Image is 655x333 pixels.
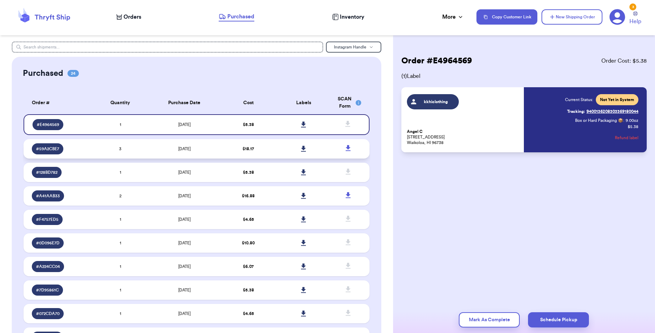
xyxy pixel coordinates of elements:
[36,170,57,175] span: # 128BD782
[116,13,141,21] a: Orders
[120,312,121,316] span: 1
[401,72,647,80] span: ( 1 ) Label
[442,13,464,21] div: More
[542,9,602,25] button: New Shipping Order
[67,70,79,77] span: 24
[120,288,121,292] span: 1
[178,312,191,316] span: [DATE]
[227,12,254,21] span: Purchased
[243,264,254,269] span: $ 6.07
[626,118,638,123] span: 9.00 oz
[120,241,121,245] span: 1
[178,147,191,151] span: [DATE]
[242,194,255,198] span: $ 16.88
[243,170,254,174] span: $ 5.38
[407,129,422,134] span: Angel C
[243,123,254,127] span: $ 5.38
[567,106,638,117] a: Tracking:9400136208303369180044
[340,13,364,21] span: Inventory
[623,118,624,123] span: :
[119,194,121,198] span: 2
[600,97,634,102] span: Not Yet in System
[243,288,254,292] span: $ 5.38
[601,57,647,65] span: Order Cost: $ 5.38
[36,217,58,222] span: # F4757ED5
[36,311,60,316] span: # 072CDA70
[23,68,63,79] h2: Purchased
[628,124,638,129] p: $ 5.38
[334,45,366,49] span: Instagram Handle
[120,170,121,174] span: 1
[326,42,381,53] button: Instagram Handle
[243,147,254,151] span: $ 18.17
[36,287,59,293] span: # 7D95861C
[36,193,60,199] span: # A41AAB33
[276,91,331,114] th: Labels
[24,91,93,114] th: Order #
[575,118,623,123] span: Box or Hard Packaging 📦
[609,9,625,25] a: 3
[120,217,121,222] span: 1
[243,312,254,316] span: $ 4.65
[336,96,361,110] div: SCAN Form
[37,122,59,127] span: # E4964569
[407,129,520,145] p: [STREET_ADDRESS] Waikoloa, HI 96738
[528,312,589,327] button: Schedule Pickup
[401,55,472,66] h2: Order # E4964569
[178,241,191,245] span: [DATE]
[120,123,121,127] span: 1
[178,288,191,292] span: [DATE]
[36,146,59,152] span: # 59A2CBE7
[242,241,255,245] span: $ 10.80
[36,264,60,269] span: # A224CC04
[178,194,191,198] span: [DATE]
[178,123,191,127] span: [DATE]
[93,91,148,114] th: Quantity
[119,147,121,151] span: 3
[565,97,593,102] span: Current Status:
[178,170,191,174] span: [DATE]
[12,42,323,53] input: Search shipments...
[120,264,121,269] span: 1
[629,11,641,26] a: Help
[221,91,276,114] th: Cost
[459,312,520,327] button: Mark As Complete
[36,240,60,246] span: # 0D096E7D
[567,109,585,114] span: Tracking:
[243,217,254,222] span: $ 4.65
[178,217,191,222] span: [DATE]
[178,264,191,269] span: [DATE]
[219,12,254,21] a: Purchased
[629,17,641,26] span: Help
[615,130,638,145] button: Refund label
[476,9,537,25] button: Copy Customer Link
[419,99,452,105] span: kkhiclothing
[148,91,221,114] th: Purchase Date
[124,13,141,21] span: Orders
[629,3,636,10] div: 3
[332,13,364,21] a: Inventory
